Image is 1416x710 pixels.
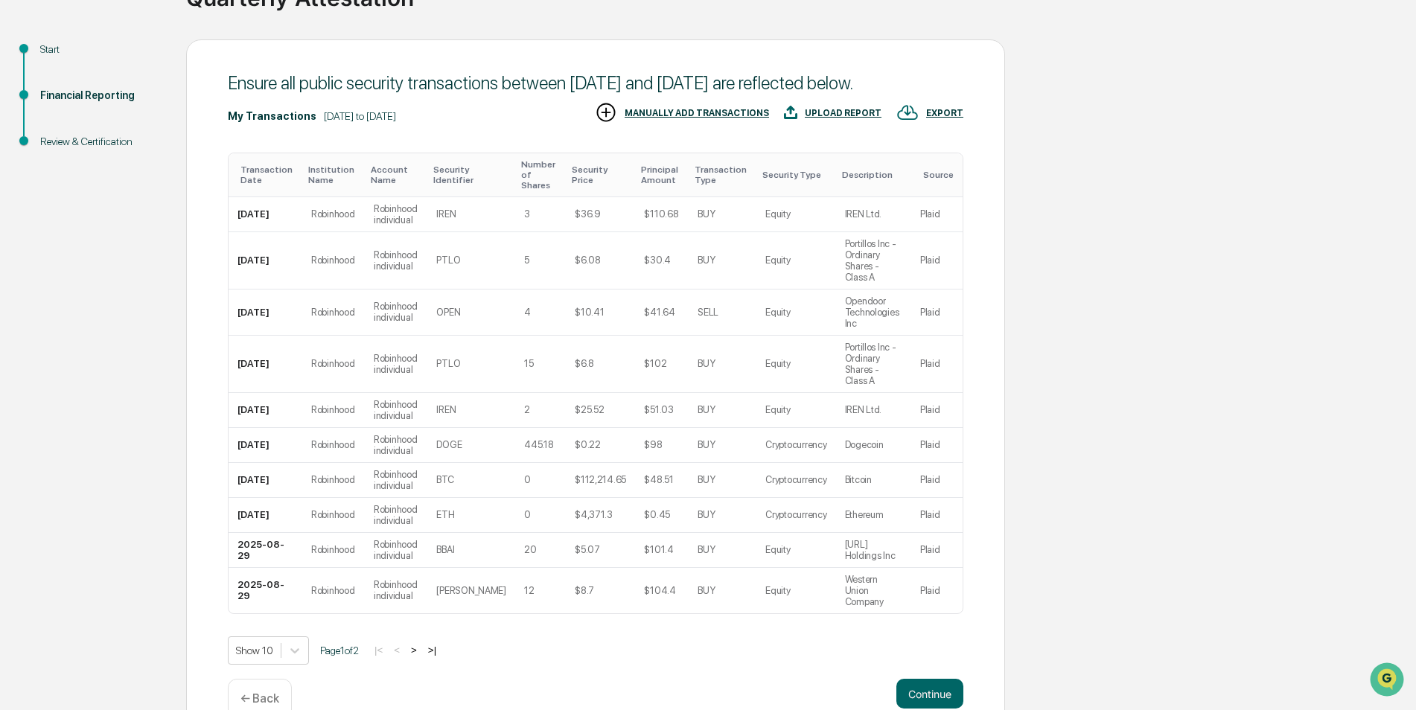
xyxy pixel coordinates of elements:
a: 🖐️Preclearance [9,182,102,208]
div: $101.4 [644,544,673,555]
td: Robinhood individual [365,498,427,533]
div: 20 [524,544,536,555]
td: Robinhood individual [365,290,427,336]
div: Equity [765,544,790,555]
td: [DATE] [229,463,302,498]
div: We're available if you need us! [51,129,188,141]
td: Robinhood individual [365,393,427,428]
div: ETH [436,509,454,520]
div: [URL] Holdings Inc [845,539,902,561]
div: $0.45 [644,509,670,520]
div: Robinhood [311,474,355,485]
div: $41.64 [644,307,674,318]
div: Toggle SortBy [433,164,509,185]
div: BUY [698,404,715,415]
div: 12 [524,585,534,596]
div: Robinhood [311,544,355,555]
td: [DATE] [229,336,302,393]
div: 445.18 [524,439,553,450]
div: Portillos Inc - Ordinary Shares - Class A [845,238,902,283]
div: Ensure all public security transactions between [DATE] and [DATE] are reflected below. [228,72,963,94]
div: Cryptocurrency [765,439,826,450]
div: Robinhood [311,307,355,318]
div: Equity [765,585,790,596]
span: Pylon [148,252,180,263]
td: Robinhood individual [365,428,427,463]
div: Toggle SortBy [371,164,421,185]
div: Portillos Inc - Ordinary Shares - Class A [845,342,902,386]
div: Ethereum [845,509,884,520]
div: Start new chat [51,114,244,129]
td: [DATE] [229,428,302,463]
p: How can we help? [15,31,271,55]
div: $36.9 [575,208,601,220]
td: Plaid [911,428,963,463]
iframe: Open customer support [1368,661,1409,701]
button: Continue [896,679,963,709]
div: Bitcoin [845,474,872,485]
div: BUY [698,439,715,450]
div: $51.03 [644,404,673,415]
div: 🔎 [15,217,27,229]
div: Toggle SortBy [572,164,629,185]
div: Toggle SortBy [308,164,359,185]
div: 0 [524,474,531,485]
div: BUY [698,358,715,369]
img: UPLOAD REPORT [784,101,797,124]
span: Page 1 of 2 [320,645,359,656]
div: Toggle SortBy [923,170,957,180]
div: MANUALLY ADD TRANSACTIONS [625,108,769,118]
div: Robinhood [311,208,355,220]
td: Robinhood individual [365,197,427,232]
div: 15 [524,358,533,369]
div: BUY [698,255,715,266]
img: EXPORT [896,101,919,124]
div: IREN [436,404,456,415]
div: BTC [436,474,453,485]
td: Robinhood individual [365,336,427,393]
div: Robinhood [311,404,355,415]
div: Toggle SortBy [641,164,683,185]
div: Cryptocurrency [765,474,826,485]
div: Robinhood [311,255,355,266]
div: 4 [524,307,531,318]
div: EXPORT [926,108,963,118]
div: Equity [765,404,790,415]
div: DOGE [436,439,462,450]
div: BUY [698,509,715,520]
a: 🗄️Attestations [102,182,191,208]
div: $98 [644,439,662,450]
div: $5.07 [575,544,600,555]
td: [DATE] [229,393,302,428]
td: 2025-08-29 [229,568,302,613]
div: BUY [698,474,715,485]
img: MANUALLY ADD TRANSACTIONS [595,101,617,124]
td: 2025-08-29 [229,533,302,568]
a: 🔎Data Lookup [9,210,100,237]
div: UPLOAD REPORT [805,108,881,118]
div: [DATE] to [DATE] [324,110,396,122]
div: Toggle SortBy [521,159,560,191]
span: Attestations [123,188,185,202]
div: Equity [765,307,790,318]
td: [DATE] [229,498,302,533]
div: Equity [765,358,790,369]
div: 3 [524,208,530,220]
div: My Transactions [228,110,316,122]
div: Dogecoin [845,439,884,450]
p: ← Back [240,691,279,706]
div: IREN Ltd. [845,208,882,220]
a: Powered byPylon [105,252,180,263]
span: Preclearance [30,188,96,202]
button: Start new chat [253,118,271,136]
td: Robinhood individual [365,568,427,613]
div: BBAI [436,544,454,555]
div: Equity [765,208,790,220]
td: Plaid [911,232,963,290]
div: BUY [698,585,715,596]
td: Plaid [911,290,963,336]
td: Robinhood individual [365,232,427,290]
div: $25.52 [575,404,604,415]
